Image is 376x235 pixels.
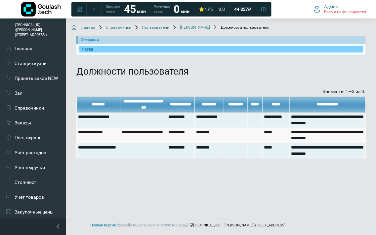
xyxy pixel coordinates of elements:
[106,5,120,14] span: Обещаем гостю
[117,223,190,227] span: donatello RG-22-a, версия ветки: RG-22-a
[174,3,180,16] strong: 0
[71,25,95,30] a: Главная
[91,223,116,227] a: Полная версия
[102,3,193,15] a: Обещаем гостю 45 мин Расчетное время 0 мин
[76,88,366,95] div: Элементы 1—3 из 3.
[154,5,170,14] span: Расчетное время
[310,2,371,16] button: Админ Время не фиксируется
[7,219,369,232] footer: [TECHNICAL_ID] — [PERSON_NAME][STREET_ADDRESS]
[213,25,270,30] span: Должности пользователя
[324,10,367,15] span: Время не фиксируется
[234,6,248,12] span: 44 357
[76,66,366,77] h1: Должности пользователя
[195,3,229,15] a: ⭐NPS 0,0
[181,9,189,14] span: мин
[199,6,213,12] div: ⭐
[219,6,225,12] span: 0,0
[134,25,169,30] a: Пользователи
[248,6,252,12] span: ₽
[21,2,61,17] img: Логотип компании Goulash.tech
[79,46,363,52] a: Назад
[137,9,146,14] span: мин
[172,25,210,30] a: [PERSON_NAME]
[230,3,256,15] a: 44 357 ₽
[204,7,213,12] span: NPS
[324,4,339,10] span: Админ
[124,3,136,16] strong: 45
[81,37,363,43] div: Операции
[98,25,131,30] a: Справочники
